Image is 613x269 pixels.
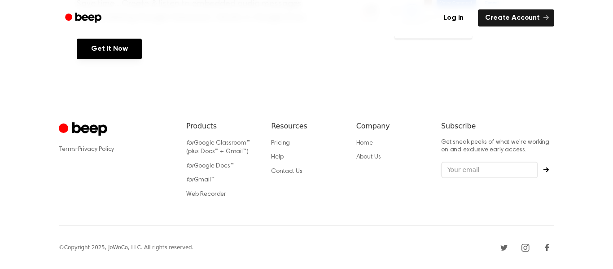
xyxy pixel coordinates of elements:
[356,140,373,146] a: Home
[518,240,533,255] a: Instagram
[59,9,109,27] a: Beep
[77,39,142,59] a: Get It Now
[186,121,257,132] h6: Products
[59,146,76,153] a: Terms
[78,146,114,153] a: Privacy Policy
[356,121,427,132] h6: Company
[497,240,511,255] a: Twitter
[186,140,250,155] a: forGoogle Classroom™ (plus Docs™ + Gmail™)
[478,9,554,26] a: Create Account
[59,145,172,154] div: ·
[186,140,194,146] i: for
[186,191,226,198] a: Web Recorder
[441,139,554,154] p: Get sneak peeks of what we’re working on and exclusive early access.
[441,121,554,132] h6: Subscribe
[59,243,193,251] div: © Copyright 2025, JoWoCo, LLC. All rights reserved.
[271,154,283,160] a: Help
[59,121,109,138] a: Cruip
[356,154,381,160] a: About Us
[441,162,538,179] input: Your email
[271,140,290,146] a: Pricing
[186,177,215,183] a: forGmail™
[186,177,194,183] i: for
[434,8,473,28] a: Log in
[186,163,234,169] a: forGoogle Docs™
[271,121,342,132] h6: Resources
[538,167,554,172] button: Subscribe
[540,240,554,255] a: Facebook
[271,168,302,175] a: Contact Us
[186,163,194,169] i: for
